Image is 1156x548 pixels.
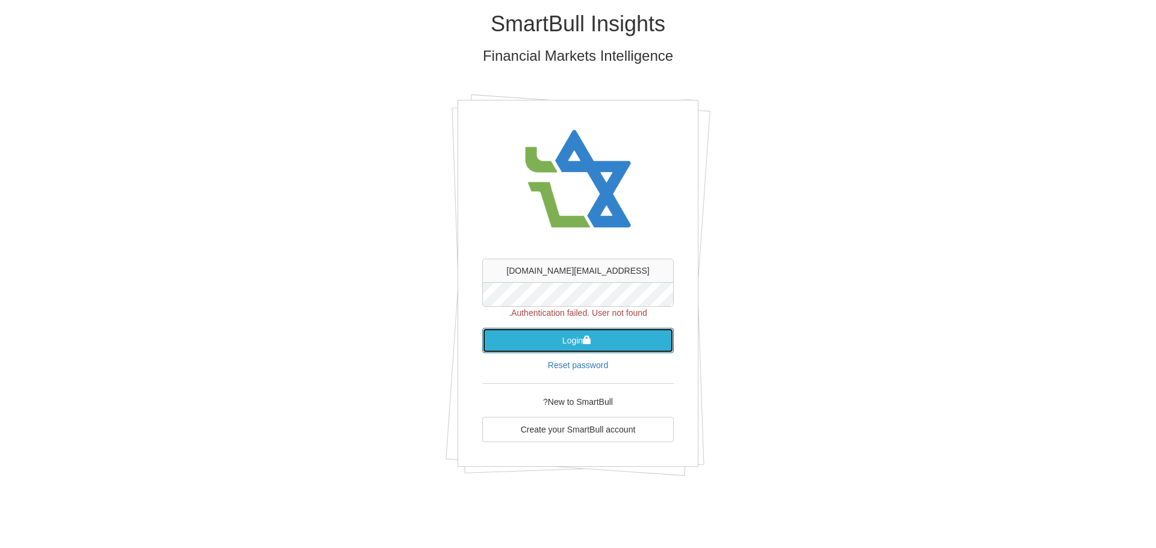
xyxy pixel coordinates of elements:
h3: Financial Markets Intelligence [226,48,930,64]
a: Reset password [548,360,608,370]
input: username [482,259,674,283]
span: New to SmartBull? [543,397,613,407]
p: Authentication failed. User not found. [482,307,674,319]
h1: SmartBull Insights [226,12,930,36]
a: Create your SmartBull account [482,417,674,442]
button: Login [482,328,674,353]
img: avatar [518,119,638,241]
